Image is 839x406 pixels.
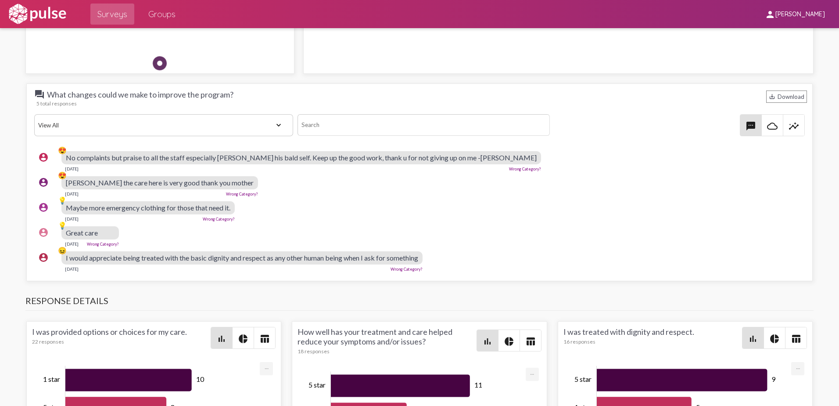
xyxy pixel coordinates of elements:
[65,166,79,171] div: [DATE]
[791,362,804,370] a: Export [Press ENTER or use arrow keys to navigate]
[58,171,67,180] div: 😍
[474,381,482,389] tspan: 11
[148,6,176,22] span: Groups
[38,227,49,238] mat-icon: account_circle
[65,266,79,272] div: [DATE]
[66,254,418,262] span: I would appreciate being treated with the basic dignity and respect as any other human being when...
[520,330,541,351] button: Table view
[509,167,541,171] a: Wrong Category?
[765,9,775,20] mat-icon: person
[58,196,67,205] div: 💡
[789,121,799,131] mat-icon: insights
[764,327,785,348] button: Pie style chart
[563,338,742,345] div: 16 responses
[58,146,67,155] div: 😍
[238,333,248,344] mat-icon: pie_chart
[66,178,254,187] span: [PERSON_NAME] the care here is very good thank you mother
[391,267,423,272] a: Wrong Category?
[498,330,520,351] button: Pie style chart
[65,216,79,221] div: [DATE]
[58,221,67,230] div: 💡
[65,191,79,196] div: [DATE]
[97,6,127,22] span: Surveys
[767,121,778,131] mat-icon: cloud_queue
[526,368,539,376] a: Export [Press ENTER or use arrow keys to navigate]
[87,242,119,246] a: Wrong Category?
[772,375,776,383] tspan: 9
[504,336,514,347] mat-icon: pie_chart
[477,330,498,351] button: Bar chart
[574,375,592,383] tspan: 5 star
[90,4,134,25] a: Surveys
[216,333,227,344] mat-icon: bar_chart
[34,89,45,100] mat-icon: question_answer
[211,327,232,348] button: Bar chart
[7,3,68,25] img: white-logo.svg
[791,333,801,344] mat-icon: table_chart
[196,375,204,383] tspan: 10
[36,100,807,107] div: 5 total responses
[203,217,235,221] a: Wrong Category?
[308,381,326,389] tspan: 5 star
[254,327,275,348] button: Table view
[482,336,493,347] mat-icon: bar_chart
[38,252,49,263] mat-icon: account_circle
[65,241,79,246] div: [DATE]
[785,327,807,348] button: Table view
[141,4,183,25] a: Groups
[34,89,233,100] span: What changes could we make to improve the program?
[758,6,832,22] button: [PERSON_NAME]
[766,91,807,103] div: Download
[38,202,49,213] mat-icon: account_circle
[38,152,49,163] mat-icon: account_circle
[742,327,764,348] button: Bar chart
[259,333,270,344] mat-icon: table_chart
[298,348,476,355] div: 18 responses
[58,246,67,255] div: 😖
[260,362,273,370] a: Export [Press ENTER or use arrow keys to navigate]
[32,327,211,349] div: I was provided options or choices for my care.
[746,121,756,131] mat-icon: textsms
[66,153,537,162] span: No complaints but praise to all the staff especially [PERSON_NAME] his bald self. Keep up the goo...
[525,336,536,347] mat-icon: table_chart
[66,203,230,212] span: Maybe more emergency clothing for those that need it.
[298,114,550,136] input: Search
[66,228,98,237] span: Great care
[25,295,814,311] h3: Response Details
[769,93,775,100] mat-icon: Download
[769,333,780,344] mat-icon: pie_chart
[38,177,49,188] mat-icon: account_circle
[32,338,211,345] div: 22 responses
[563,327,742,349] div: I was treated with dignity and respect.
[748,333,758,344] mat-icon: bar_chart
[298,327,476,355] div: How well has your treatment and care helped reduce your symptoms and/or issues?
[233,327,254,348] button: Pie style chart
[226,192,258,196] a: Wrong Category?
[43,375,60,383] tspan: 1 star
[775,11,825,18] span: [PERSON_NAME]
